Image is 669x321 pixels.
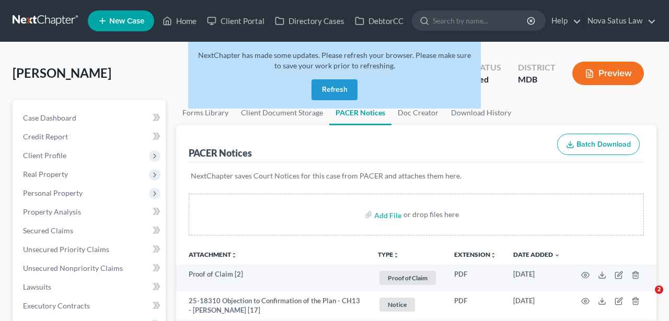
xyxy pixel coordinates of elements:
a: Property Analysis [15,203,166,221]
a: Home [157,11,202,30]
a: Client Portal [202,11,270,30]
span: Executory Contracts [23,301,90,310]
a: Attachmentunfold_more [189,251,237,258]
td: PDF [446,265,505,291]
a: Forms Library [176,100,235,125]
p: NextChapter saves Court Notices for this case from PACER and attaches them here. [191,171,642,181]
span: Notice [379,298,415,312]
a: Credit Report [15,127,166,146]
a: Secured Claims [15,221,166,240]
i: unfold_more [393,252,399,258]
span: Lawsuits [23,282,51,291]
i: unfold_more [490,252,497,258]
span: Secured Claims [23,226,73,235]
a: Unsecured Priority Claims [15,240,166,259]
i: unfold_more [231,252,237,258]
div: Status [470,62,501,74]
span: Proof of Claim [379,271,436,285]
a: Unsecured Nonpriority Claims [15,259,166,278]
div: District [518,62,556,74]
span: NextChapter has made some updates. Please refresh your browser. Please make sure to save your wor... [198,51,471,70]
div: MDB [518,74,556,86]
span: Unsecured Nonpriority Claims [23,264,123,272]
a: Date Added expand_more [513,251,560,258]
button: Preview [572,62,644,85]
iframe: Intercom live chat [633,286,659,311]
a: Case Dashboard [15,109,166,127]
a: Directory Cases [270,11,350,30]
a: Notice [378,296,437,313]
div: PACER Notices [189,147,252,159]
span: Unsecured Priority Claims [23,245,109,254]
a: Help [546,11,581,30]
a: Proof of Claim [378,269,437,287]
i: expand_more [554,252,560,258]
span: 2 [655,286,663,294]
button: Batch Download [557,134,640,156]
td: Proof of Claim [2] [176,265,370,291]
span: [PERSON_NAME] [13,65,111,80]
a: Executory Contracts [15,296,166,315]
span: Batch Download [576,140,631,149]
button: Refresh [312,79,357,100]
a: Extensionunfold_more [454,251,497,258]
div: or drop files here [403,209,459,220]
span: Credit Report [23,132,68,141]
span: Real Property [23,170,68,179]
span: New Case [109,17,144,25]
span: Personal Property [23,188,83,197]
button: TYPEunfold_more [378,252,399,258]
td: [DATE] [505,291,569,320]
a: DebtorCC [350,11,409,30]
span: Case Dashboard [23,113,76,122]
a: Download History [445,100,517,125]
span: Client Profile [23,151,66,160]
td: PDF [446,291,505,320]
a: Lawsuits [15,278,166,296]
div: Filed [470,74,501,86]
td: 25-18310 Objection to Confirmation of the Plan - CH13 - [PERSON_NAME] [17] [176,291,370,320]
input: Search by name... [433,11,528,30]
span: Property Analysis [23,207,81,216]
a: Nova Satus Law [582,11,656,30]
td: [DATE] [505,265,569,291]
